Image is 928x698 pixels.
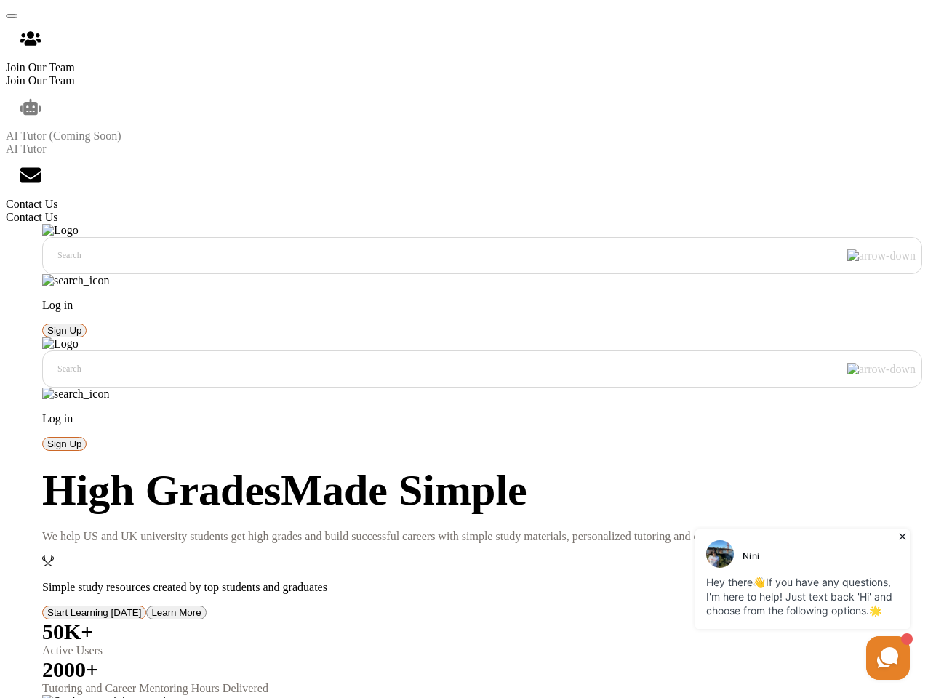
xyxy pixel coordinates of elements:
[6,198,922,211] div: Contact Us
[6,129,922,143] div: AI Tutor (Coming Soon)
[847,363,916,376] img: arrow-down
[42,274,109,287] img: search_icon
[42,619,922,644] div: 50K+
[6,211,58,223] span: Contact Us
[281,466,527,514] span: Made Simple
[42,337,79,350] img: Logo
[42,324,87,337] button: Sign Up
[42,437,87,451] button: Sign Up
[42,530,922,543] p: We help US and UK university students get high grades and build successful careers with simple st...
[6,156,922,224] div: Contact Us
[146,606,206,619] button: Learn More
[42,657,922,682] div: 2000+
[579,526,913,683] iframe: HelpCrunch
[42,224,79,237] img: Logo
[6,61,922,74] div: Join Our Team
[42,466,281,514] span: High Grades
[6,19,922,87] div: Join Our Team
[42,581,922,594] p: Simple study resources created by top students and graduates
[42,682,922,695] div: Tutoring and Career Mentoring Hours Delivered
[42,412,922,425] p: Log in
[42,388,109,401] img: search_icon
[42,606,146,619] button: Start Learning Today
[6,87,922,156] div: AI Tutor (Coming Soon)
[847,249,916,262] img: arrow-down
[42,299,922,312] p: Log in
[6,74,75,87] span: Join Our Team
[42,644,922,657] div: Active Users
[6,143,47,155] span: AI Tutor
